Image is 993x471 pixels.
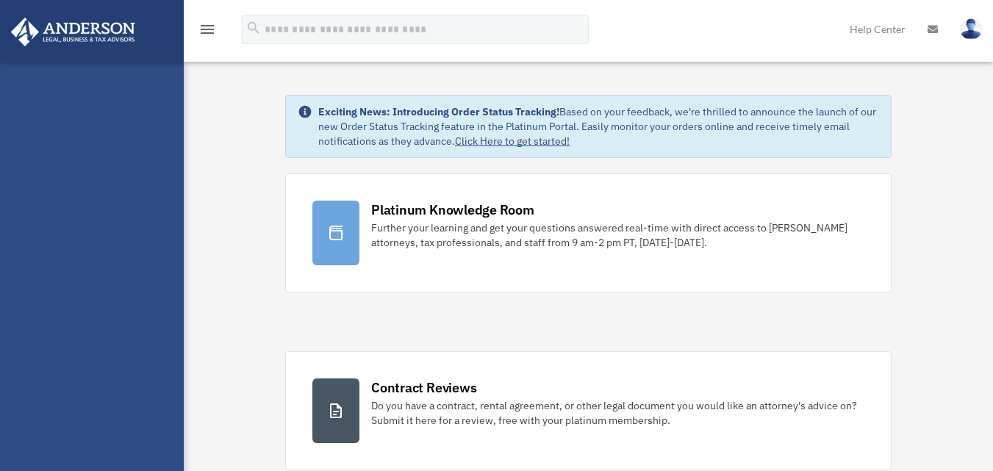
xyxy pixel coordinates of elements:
div: Further your learning and get your questions answered real-time with direct access to [PERSON_NAM... [371,220,864,250]
strong: Exciting News: Introducing Order Status Tracking! [318,105,559,118]
div: Do you have a contract, rental agreement, or other legal document you would like an attorney's ad... [371,398,864,428]
a: Platinum Knowledge Room Further your learning and get your questions answered real-time with dire... [285,173,892,292]
a: Contract Reviews Do you have a contract, rental agreement, or other legal document you would like... [285,351,892,470]
i: menu [198,21,216,38]
div: Platinum Knowledge Room [371,201,534,219]
img: User Pic [960,18,982,40]
a: Click Here to get started! [455,134,570,148]
a: menu [198,26,216,38]
div: Based on your feedback, we're thrilled to announce the launch of our new Order Status Tracking fe... [318,104,879,148]
i: search [245,20,262,36]
img: Anderson Advisors Platinum Portal [7,18,140,46]
div: Contract Reviews [371,378,476,397]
